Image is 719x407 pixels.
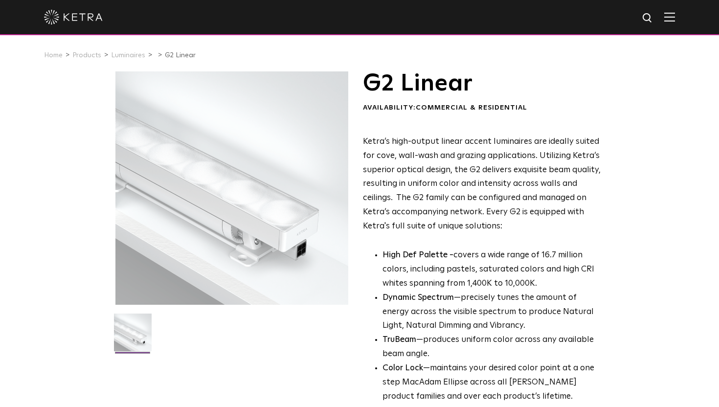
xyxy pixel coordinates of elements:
li: —precisely tunes the amount of energy across the visible spectrum to produce Natural Light, Natur... [382,291,601,334]
span: Commercial & Residential [416,104,527,111]
strong: TruBeam [382,336,416,344]
img: Hamburger%20Nav.svg [664,12,675,22]
img: ketra-logo-2019-white [44,10,103,24]
strong: Color Lock [382,364,423,372]
a: Products [72,52,101,59]
h1: G2 Linear [363,71,601,96]
img: search icon [642,12,654,24]
div: Availability: [363,103,601,113]
strong: Dynamic Spectrum [382,294,454,302]
p: covers a wide range of 16.7 million colors, including pastels, saturated colors and high CRI whit... [382,249,601,291]
a: Home [44,52,63,59]
li: —produces uniform color across any available beam angle. [382,333,601,362]
img: G2-Linear-2021-Web-Square [114,314,152,359]
a: Luminaires [111,52,145,59]
p: Ketra’s high-output linear accent luminaires are ideally suited for cove, wall-wash and grazing a... [363,135,601,234]
a: G2 Linear [165,52,196,59]
li: —maintains your desired color point at a one step MacAdam Ellipse across all [PERSON_NAME] produc... [382,362,601,404]
strong: High Def Palette - [382,251,453,259]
